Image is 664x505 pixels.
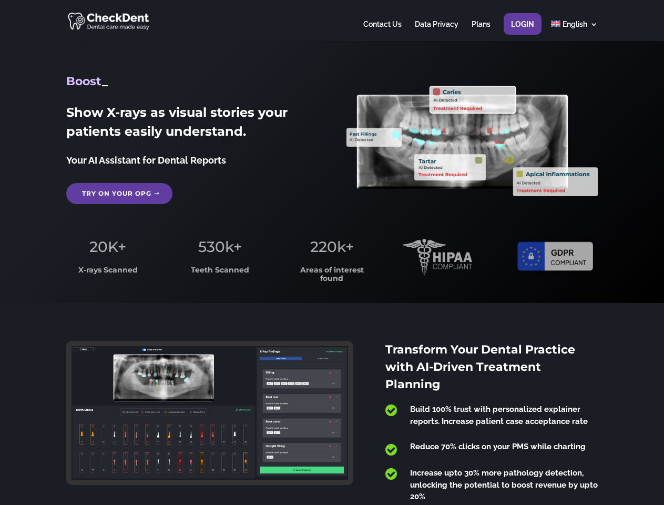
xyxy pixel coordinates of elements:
span: Increase upto 30% more pathology detection, unlocking the potential to boost revenue by upto 20% [410,468,598,501]
h3: Areas of interest found [291,266,374,288]
span:  [385,467,397,481]
a: Contact Us [363,21,402,41]
h2: Show X-rays as visual stories your patients easily understand. [66,103,317,146]
a: Login [511,21,534,41]
span: Build 100% trust with personalized explainer reports. Increase patient case acceptance rate [410,405,588,426]
span: Transform Your Dental Practice with AI-Driven Treatment Planning [385,342,575,391]
span:  [385,403,397,417]
span:  [385,443,397,457]
span: Boost [66,74,102,88]
span: Reduce 70% clicks on your PMS while charting [410,442,586,451]
span: _ [102,74,108,88]
span: 220k+ [310,238,354,256]
span: Your AI Assistant for Dental Reports [66,155,226,166]
span: English [563,20,587,28]
span: 20K+ [89,238,126,256]
a: Data Privacy [415,21,458,41]
img: X_Ray_annotated [346,86,597,196]
img: CheckDent AI [68,11,150,31]
a: Plans [472,21,491,41]
a: English [551,21,598,41]
a: Try on your OPG [66,183,172,204]
span: 530k+ [198,238,242,256]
